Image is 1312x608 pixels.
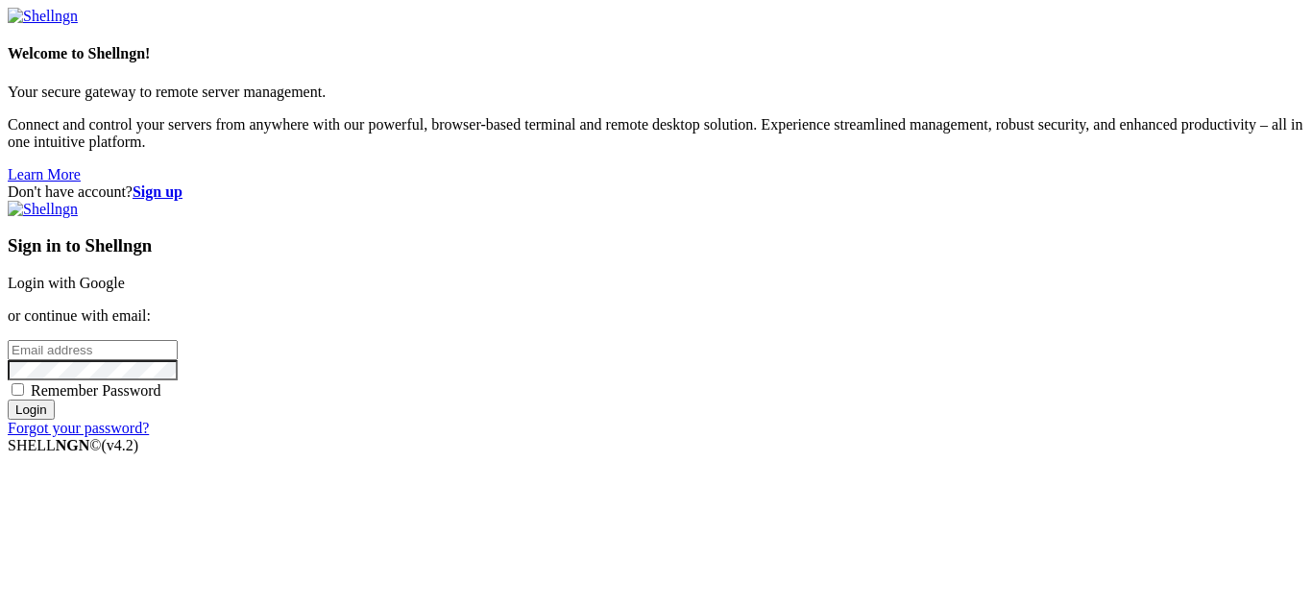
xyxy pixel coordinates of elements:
[8,307,1304,325] p: or continue with email:
[8,420,149,436] a: Forgot your password?
[8,166,81,182] a: Learn More
[8,340,178,360] input: Email address
[31,382,161,399] span: Remember Password
[8,84,1304,101] p: Your secure gateway to remote server management.
[8,45,1304,62] h4: Welcome to Shellngn!
[8,275,125,291] a: Login with Google
[8,201,78,218] img: Shellngn
[56,437,90,453] b: NGN
[8,400,55,420] input: Login
[8,437,138,453] span: SHELL ©
[133,183,182,200] a: Sign up
[102,437,139,453] span: 4.2.0
[12,383,24,396] input: Remember Password
[8,8,78,25] img: Shellngn
[8,235,1304,256] h3: Sign in to Shellngn
[8,183,1304,201] div: Don't have account?
[8,116,1304,151] p: Connect and control your servers from anywhere with our powerful, browser-based terminal and remo...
